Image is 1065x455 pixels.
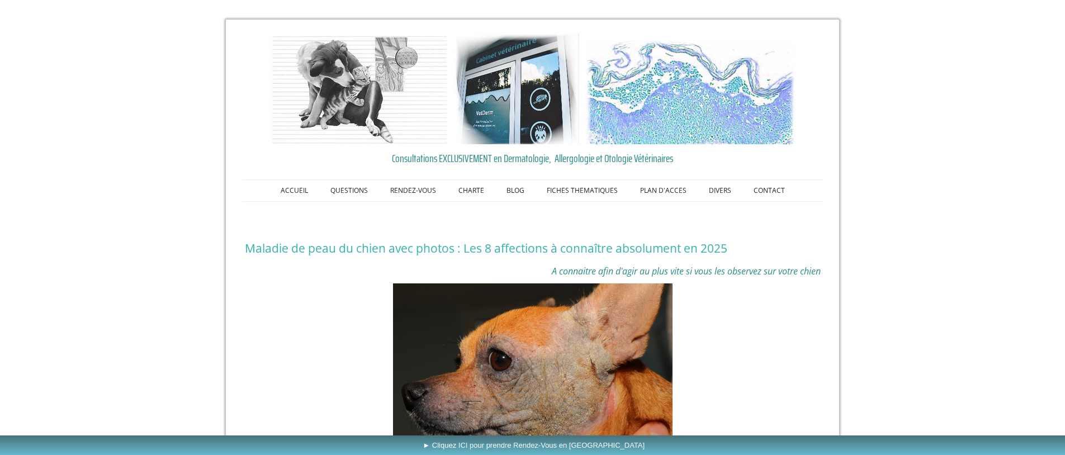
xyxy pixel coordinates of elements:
a: CONTACT [742,180,796,201]
span: A connaitre afin d'agir au plus vite si vous les observez sur votre chien [552,265,821,277]
a: PLAN D'ACCES [629,180,698,201]
a: QUESTIONS [319,180,379,201]
h1: Maladie de peau du chien avec photos : Les 8 affections à connaître absolument en 2025 [245,241,821,255]
a: BLOG [495,180,536,201]
a: Consultations EXCLUSIVEMENT en Dermatologie, Allergologie et Otologie Vétérinaires [245,150,821,167]
a: ACCUEIL [269,180,319,201]
span: ► Cliquez ICI pour prendre Rendez-Vous en [GEOGRAPHIC_DATA] [423,441,645,449]
a: CHARTE [447,180,495,201]
a: DIVERS [698,180,742,201]
a: RENDEZ-VOUS [379,180,447,201]
a: FICHES THEMATIQUES [536,180,629,201]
